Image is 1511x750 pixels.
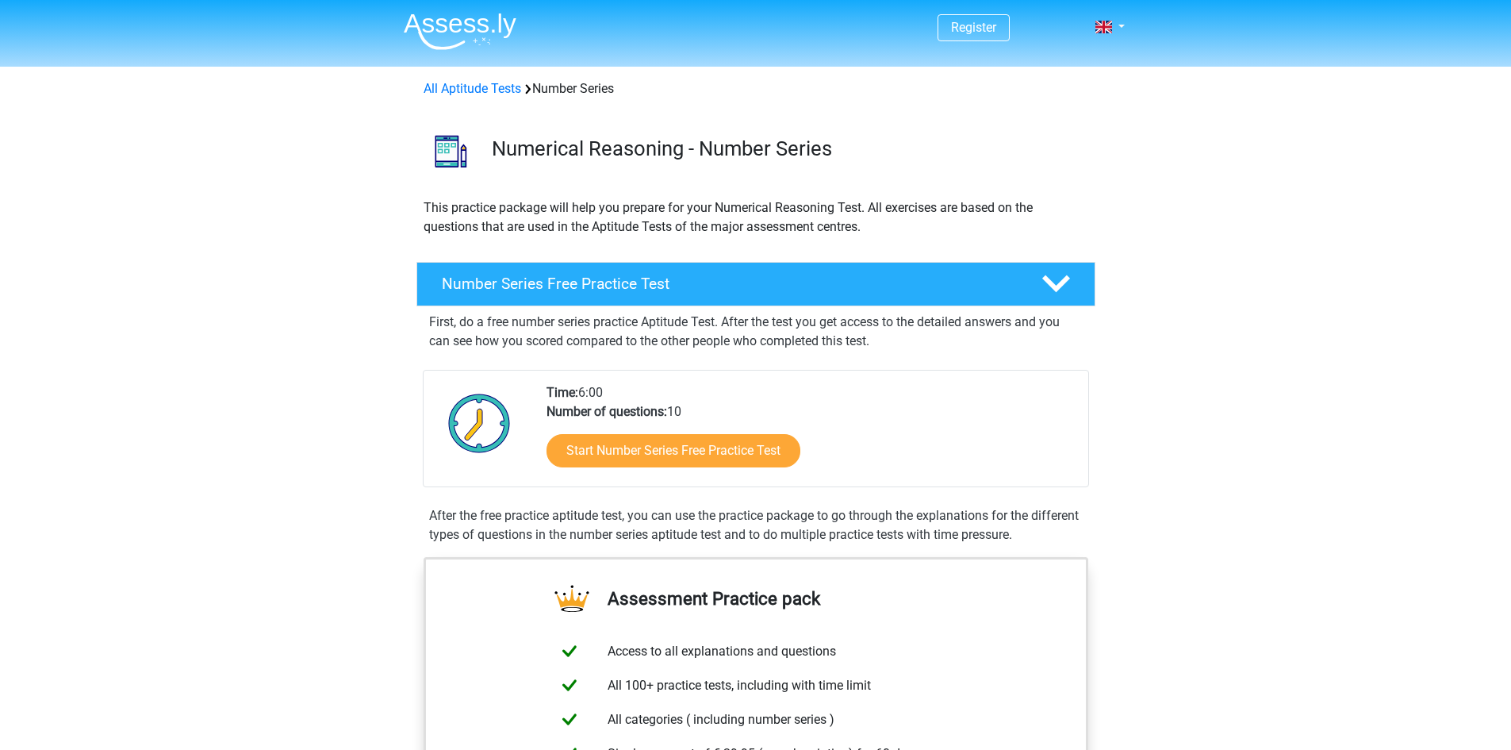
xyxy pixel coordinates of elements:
[546,434,800,467] a: Start Number Series Free Practice Test
[410,262,1102,306] a: Number Series Free Practice Test
[417,117,485,185] img: number series
[492,137,1083,161] h3: Numerical Reasoning - Number Series
[442,275,1016,293] h4: Number Series Free Practice Test
[429,313,1083,351] p: First, do a free number series practice Aptitude Test. After the test you get access to the detai...
[424,81,521,96] a: All Aptitude Tests
[423,506,1089,544] div: After the free practice aptitude test, you can use the practice package to go through the explana...
[535,383,1087,487] div: 6:00 10
[404,13,516,50] img: Assessly
[546,385,578,400] b: Time:
[424,198,1088,237] p: This practice package will help you prepare for your Numerical Reasoning Test. All exercises are ...
[951,20,996,35] a: Register
[439,383,520,463] img: Clock
[546,404,667,419] b: Number of questions:
[417,79,1095,98] div: Number Series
